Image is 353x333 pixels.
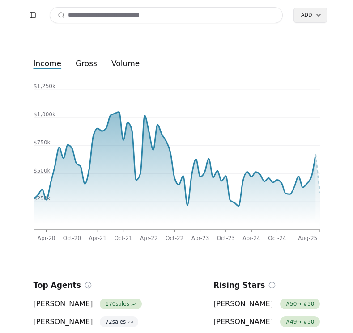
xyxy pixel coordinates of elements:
tspan: Apr-24 [242,235,260,241]
tspan: $1,000k [34,111,55,118]
span: # 50 → # 30 [280,299,320,309]
tspan: Apr-22 [140,235,158,241]
tspan: Oct-20 [63,235,81,241]
tspan: $750k [34,139,51,146]
tspan: Apr-21 [89,235,106,241]
tspan: $500k [34,168,51,174]
span: 170 sales [100,299,141,309]
span: 72 sales [100,316,138,327]
tspan: $250k [34,195,51,202]
tspan: Oct-21 [114,235,132,241]
button: gross [68,55,104,72]
tspan: Aug-25 [298,235,317,241]
tspan: Apr-20 [37,235,55,241]
h2: Top Agents [34,279,81,291]
tspan: Oct-24 [268,235,286,241]
span: # 49 → # 30 [280,316,320,327]
span: [PERSON_NAME] [213,316,273,327]
span: [PERSON_NAME] [34,299,93,309]
tspan: Oct-23 [217,235,234,241]
button: Add [293,8,327,23]
span: [PERSON_NAME] [213,299,273,309]
h2: Rising Stars [213,279,265,291]
tspan: Apr-23 [191,235,209,241]
button: income [26,55,69,72]
tspan: Oct-22 [166,235,183,241]
tspan: $1,250k [34,83,55,89]
button: volume [104,55,147,72]
span: [PERSON_NAME] [34,316,93,327]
